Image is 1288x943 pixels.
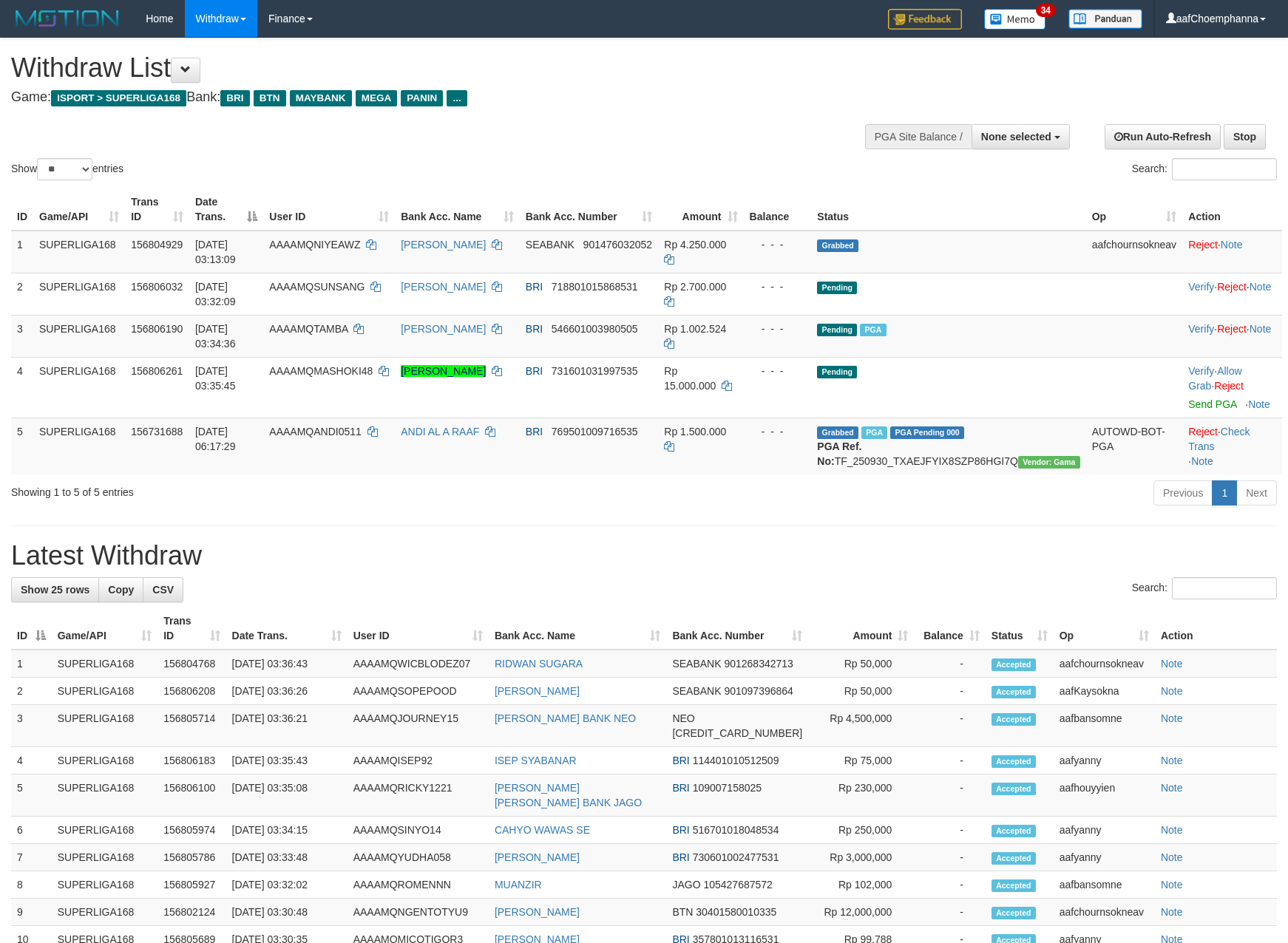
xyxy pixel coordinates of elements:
[672,658,721,670] span: SEABANK
[11,871,52,899] td: 8
[157,747,226,775] td: 156806183
[11,53,844,83] h1: Withdraw List
[348,650,489,678] td: AAAAMQWICBLODEZ07
[693,755,779,766] span: Copy 114401010512509 to clipboard
[495,851,580,863] a: [PERSON_NAME]
[693,824,779,836] span: Copy 516701018048534 to clipboard
[33,273,125,315] td: SUPERLIGA168
[693,782,762,794] span: Copy 109007158025 to clipboard
[195,239,236,265] span: [DATE] 03:13:09
[992,879,1036,892] span: Accepted
[808,607,914,650] th: Amount: activate to sort column ascending
[992,713,1036,726] span: Accepted
[11,844,52,871] td: 7
[131,365,183,377] span: 156806261
[672,727,802,739] span: Copy 5859459132907097 to clipboard
[1161,782,1183,794] a: Note
[52,844,157,871] td: SUPERLIGA168
[11,775,52,817] td: 5
[724,658,793,670] span: Copy 901268342713 to clipboard
[703,879,772,891] span: Copy 105427687572 to clipboard
[1188,323,1214,335] a: Verify
[11,899,52,926] td: 9
[992,907,1036,919] span: Accepted
[52,899,157,926] td: SUPERLIGA168
[401,426,479,438] a: ANDI AL A RAAF
[1161,851,1183,863] a: Note
[401,323,486,335] a: [PERSON_NAME]
[672,906,693,918] span: BTN
[1068,9,1142,29] img: panduan.png
[865,124,972,149] div: PGA Site Balance /
[1054,775,1155,817] td: aafhouyyien
[1054,844,1155,871] td: aafyanny
[526,426,543,438] span: BRI
[269,239,360,251] span: AAAAMQNIYEAWZ
[664,239,726,251] span: Rp 4.250.000
[992,852,1036,865] span: Accepted
[131,323,183,335] span: 156806190
[226,705,348,747] td: [DATE] 03:36:21
[263,188,395,231] th: User ID: activate to sort column ascending
[11,479,526,500] div: Showing 1 to 5 of 5 entries
[143,577,183,602] a: CSV
[11,7,123,30] img: MOTION_logo.png
[1161,755,1183,766] a: Note
[11,90,844,105] h4: Game: Bank:
[1188,426,1250,452] a: Check Trans
[269,323,348,335] span: AAAAMQTAMBA
[914,607,985,650] th: Balance: activate to sort column ascending
[11,577,99,602] a: Show 25 rows
[1248,398,1270,410] a: Note
[1188,398,1236,410] a: Send PGA
[11,541,1277,571] h1: Latest Withdraw
[157,871,226,899] td: 156805927
[808,705,914,747] td: Rp 4,500,000
[914,844,985,871] td: -
[401,239,486,251] a: [PERSON_NAME]
[972,124,1070,149] button: None selected
[750,424,806,439] div: - - -
[195,426,236,452] span: [DATE] 06:17:29
[33,231,125,273] td: SUPERLIGA168
[33,418,125,474] td: SUPERLIGA168
[914,775,985,817] td: -
[157,607,226,650] th: Trans ID: activate to sort column ascending
[552,365,638,377] span: Copy 731601031997535 to clipboard
[1250,281,1272,293] a: Note
[269,365,373,377] span: AAAAMQMASHOKI48
[52,678,157,705] td: SUPERLIGA168
[583,239,652,251] span: Copy 901476032052 to clipboard
[1217,323,1247,335] a: Reject
[195,281,236,307] span: [DATE] 03:32:09
[11,817,52,844] td: 6
[1086,231,1183,273] td: aafchournsokneav
[11,418,33,474] td: 5
[520,188,659,231] th: Bank Acc. Number: activate to sort column ascending
[157,899,226,926] td: 156802124
[131,239,183,251] span: 156804929
[11,158,123,180] label: Show entries
[226,650,348,678] td: [DATE] 03:36:43
[664,281,726,293] span: Rp 2.700.000
[808,899,914,926] td: Rp 12,000,000
[108,584,134,596] span: Copy
[817,282,857,294] span: Pending
[11,747,52,775] td: 4
[817,324,857,336] span: Pending
[395,188,520,231] th: Bank Acc. Name: activate to sort column ascending
[914,899,985,926] td: -
[1054,705,1155,747] td: aafbansomne
[52,817,157,844] td: SUPERLIGA168
[526,239,574,251] span: SEABANK
[808,844,914,871] td: Rp 3,000,000
[52,607,157,650] th: Game/API: activate to sort column ascending
[890,426,964,439] span: PGA Pending
[495,782,642,808] a: [PERSON_NAME] [PERSON_NAME] BANK JAGO
[495,755,577,766] a: ISEP SYABANAR
[495,879,542,891] a: MUANZIR
[750,321,806,336] div: - - -
[157,775,226,817] td: 156806100
[348,678,489,705] td: AAAAMQSOPEPOOD
[1172,158,1277,180] input: Search:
